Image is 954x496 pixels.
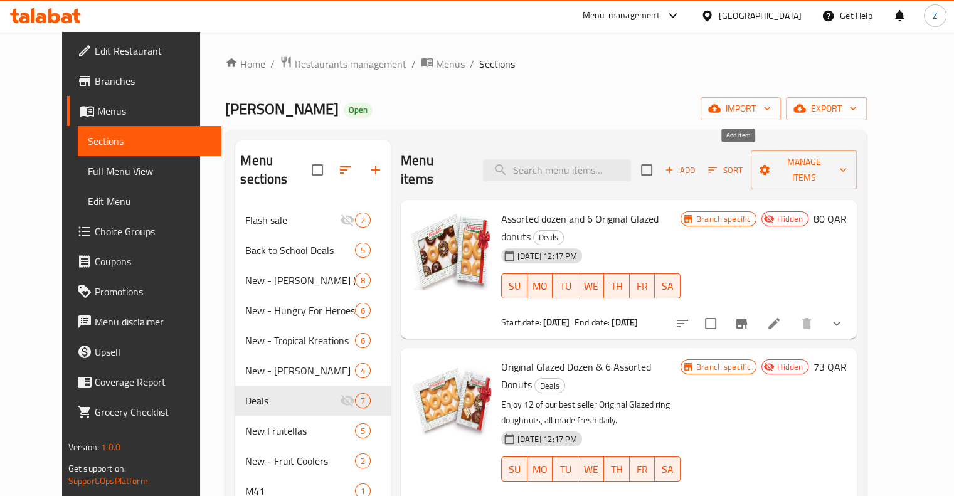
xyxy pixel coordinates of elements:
a: Sections [78,126,221,156]
span: TH [609,277,625,295]
p: Enjoy 12 of our best seller Original Glazed ring doughnuts, all made fresh daily. [501,397,681,428]
a: Home [225,56,265,71]
span: Edit Menu [88,194,211,209]
span: Full Menu View [88,164,211,179]
span: SA [660,460,676,478]
span: Assorted dozen and 6 Original Glazed donuts [501,209,659,246]
li: / [411,56,416,71]
span: [PERSON_NAME] [225,95,339,123]
span: TU [558,277,573,295]
button: WE [578,456,604,482]
span: End date: [575,314,610,330]
span: Deals [535,379,564,393]
div: Back to School Deals [245,243,355,258]
span: TH [609,460,625,478]
a: Choice Groups [67,216,221,246]
button: SU [501,273,527,298]
span: New Fruitellas [245,423,355,438]
span: Sections [88,134,211,149]
div: items [355,243,371,258]
button: Branch-specific-item [726,309,756,339]
span: 6 [356,335,370,347]
a: Edit Restaurant [67,36,221,66]
div: New Fruitellas5 [235,416,391,446]
span: New - Hungry For Heroes [245,303,355,318]
span: 2 [356,455,370,467]
b: [DATE] [612,314,638,330]
button: SA [655,273,681,298]
span: Deals [534,230,563,245]
span: 6 [356,305,370,317]
span: Select section [633,157,660,183]
span: 4 [356,365,370,377]
span: New - Fruit Coolers [245,453,355,468]
span: Branches [95,73,211,88]
div: Menu-management [583,8,660,23]
span: Select all sections [304,157,331,183]
span: WE [583,277,599,295]
span: 5 [356,425,370,437]
button: TU [553,273,578,298]
div: Deals [533,230,564,245]
div: Deals [245,393,340,408]
button: Manage items [751,150,857,189]
h2: Menu sections [240,151,312,189]
span: Promotions [95,284,211,299]
a: Branches [67,66,221,96]
span: SA [660,277,676,295]
div: items [355,303,371,318]
button: MO [527,273,553,298]
div: items [355,453,371,468]
div: New - Tropical Kreations [245,333,355,348]
span: 7 [356,395,370,407]
div: New - Harry Potter (House of Hogwarts) [245,273,355,288]
div: [GEOGRAPHIC_DATA] [719,9,802,23]
a: Menu disclaimer [67,307,221,337]
span: MO [533,460,548,478]
button: Sort [705,161,746,180]
div: New - Pistachio Kunafa [245,363,355,378]
span: Manage items [761,154,847,186]
span: Branch specific [691,361,756,373]
div: New - Hungry For Heroes6 [235,295,391,325]
span: Z [933,9,938,23]
span: TU [558,460,573,478]
span: FR [635,277,650,295]
span: 2 [356,214,370,226]
a: Upsell [67,337,221,367]
span: Start date: [501,314,541,330]
span: Menus [97,103,211,119]
h2: Menu items [401,151,468,189]
h6: 80 QAR [814,210,847,228]
button: Add section [361,155,391,185]
div: items [355,213,371,228]
span: Version: [68,439,99,455]
span: 1.0.0 [101,439,120,455]
span: Coupons [95,254,211,269]
svg: Inactive section [340,393,355,408]
span: 5 [356,245,370,256]
span: [DATE] 12:17 PM [512,433,582,445]
button: delete [792,309,822,339]
span: New - [PERSON_NAME] [245,363,355,378]
img: Original Glazed Dozen & 6 Assorted Donuts [411,358,491,438]
button: TH [604,273,630,298]
span: [DATE] 12:17 PM [512,250,582,262]
span: Edit Restaurant [95,43,211,58]
button: SA [655,456,681,482]
span: Coverage Report [95,374,211,389]
button: WE [578,273,604,298]
button: Add [660,161,700,180]
button: show more [822,309,852,339]
svg: Show Choices [829,316,844,331]
span: Grocery Checklist [95,404,211,419]
span: Menu disclaimer [95,314,211,329]
span: Choice Groups [95,224,211,239]
a: Support.OpsPlatform [68,473,148,489]
span: SU [507,277,522,295]
a: Full Menu View [78,156,221,186]
span: Sort sections [331,155,361,185]
a: Edit Menu [78,186,221,216]
li: / [270,56,275,71]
